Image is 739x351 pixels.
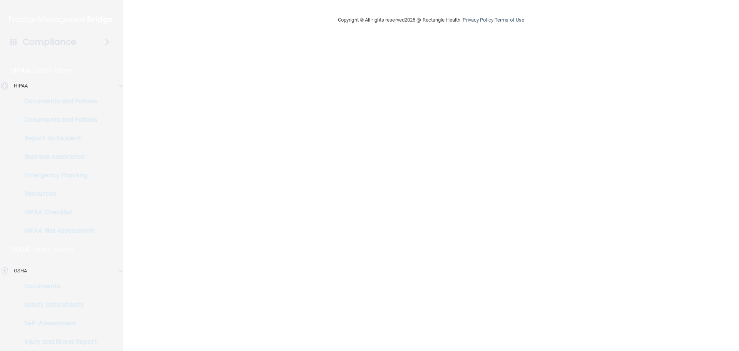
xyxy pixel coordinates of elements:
img: PMB logo [9,12,114,27]
p: Documents and Policies [5,116,110,124]
p: Business Associates [5,153,110,161]
p: HIPAA Checklist [5,208,110,216]
p: Report an Incident [5,134,110,142]
p: Resources [5,190,110,198]
a: Privacy Policy [463,17,493,23]
p: Documents and Policies [5,97,110,105]
p: Emergency Planning [5,171,110,179]
p: HIPAA Risk Assessment [5,227,110,235]
p: Learn More! [33,245,74,254]
p: OSHA [10,245,30,254]
p: OSHA [14,266,27,275]
div: Copyright © All rights reserved 2025 @ Rectangle Health | | [291,8,572,32]
p: Documents [5,282,110,290]
p: Injury and Illness Report [5,338,110,346]
p: HIPAA [14,81,28,91]
p: Self-Assessment [5,319,110,327]
p: HIPAA [10,66,30,75]
h4: Compliance [23,37,76,47]
p: Safety Data Sheets [5,301,110,309]
p: Learn More! [34,66,75,75]
a: Terms of Use [495,17,524,23]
